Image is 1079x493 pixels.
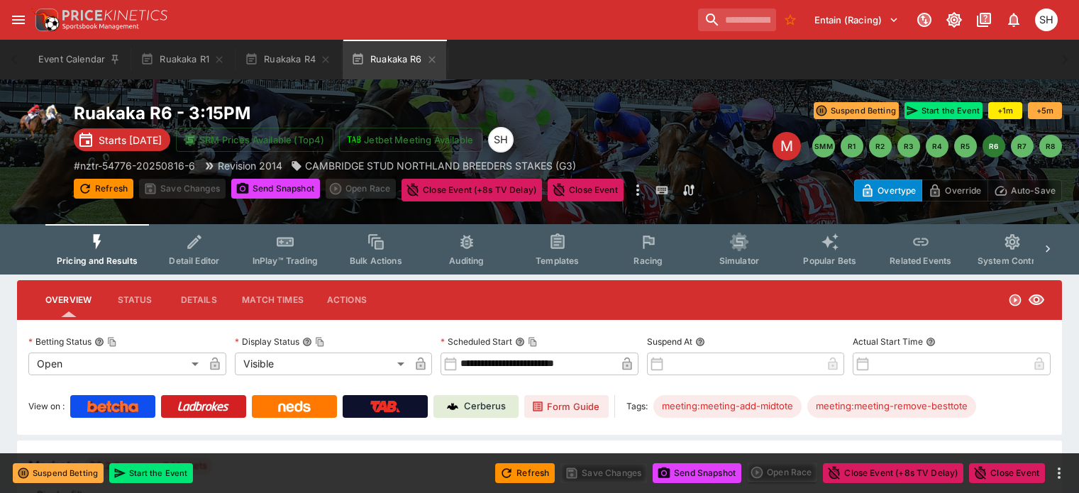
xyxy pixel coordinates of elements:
button: +5m [1028,102,1062,119]
span: Pricing and Results [57,255,138,266]
button: R3 [897,135,920,157]
span: Popular Bets [803,255,856,266]
img: Cerberus [447,401,458,412]
p: Betting Status [28,336,92,348]
p: Cerberus [464,399,506,414]
button: Documentation [971,7,997,33]
button: Start the Event [109,463,193,483]
button: Match Times [231,283,315,317]
button: Suspend At [695,337,705,347]
img: Betcha [87,401,138,412]
button: Copy To Clipboard [528,337,538,347]
button: +1m [988,102,1022,119]
span: Racing [633,255,663,266]
button: Copy To Clipboard [107,337,117,347]
svg: Visible [1028,292,1045,309]
button: Toggle light/dark mode [941,7,967,33]
p: Scheduled Start [441,336,512,348]
button: Close Event [548,179,624,201]
button: Refresh [74,179,133,199]
button: Betting StatusCopy To Clipboard [94,337,104,347]
button: R2 [869,135,892,157]
p: Override [945,183,981,198]
div: Visible [235,353,410,375]
button: Override [922,179,987,201]
span: Bulk Actions [350,255,402,266]
button: R1 [841,135,863,157]
span: Templates [536,255,579,266]
button: Suspend Betting [814,102,899,119]
nav: pagination navigation [812,135,1062,157]
p: CAMBRIDGE STUD NORTHLAND BREEDERS STAKES (G3) [305,158,576,173]
button: Ruakaka R1 [132,40,233,79]
button: Display StatusCopy To Clipboard [302,337,312,347]
button: Copy To Clipboard [315,337,325,347]
p: Copy To Clipboard [74,158,195,173]
button: Event Calendar [30,40,129,79]
button: Start the Event [904,102,983,119]
button: R4 [926,135,948,157]
div: Open [28,353,204,375]
button: Close Event (+8s TV Delay) [402,179,542,201]
button: Ruakaka R6 [343,40,446,79]
button: Refresh [495,463,555,483]
button: Send Snapshot [231,179,320,199]
button: open drawer [6,7,31,33]
div: Start From [854,179,1062,201]
button: Jetbet Meeting Available [339,128,482,152]
button: Overtype [854,179,922,201]
p: Suspend At [647,336,692,348]
input: search [698,9,776,31]
div: CAMBRIDGE STUD NORTHLAND BREEDERS STAKES (G3) [291,158,576,173]
div: Event type filters [45,224,1034,275]
img: Neds [278,401,310,412]
img: TabNZ [370,401,400,412]
img: jetbet-logo.svg [347,133,361,147]
button: SRM Prices Available (Top4) [176,128,333,152]
label: View on : [28,395,65,418]
h2: Copy To Clipboard [74,102,651,124]
p: Starts [DATE] [99,133,162,148]
button: Send Snapshot [653,463,741,483]
span: Detail Editor [169,255,219,266]
p: Display Status [235,336,299,348]
div: split button [747,462,817,482]
img: horse_racing.png [17,102,62,148]
button: Notifications [1001,7,1027,33]
span: Simulator [719,255,759,266]
button: Actions [315,283,379,317]
span: Auditing [449,255,484,266]
p: Auto-Save [1011,183,1056,198]
button: more [1051,465,1068,482]
button: R5 [954,135,977,157]
button: R7 [1011,135,1034,157]
svg: Open [1008,293,1022,307]
div: Betting Target: cerberus [653,395,802,418]
a: Form Guide [524,395,609,418]
button: Overview [34,283,103,317]
button: R6 [983,135,1005,157]
button: Close Event (+8s TV Delay) [823,463,963,483]
span: meeting:meeting-remove-besttote [807,399,976,414]
button: SMM [812,135,835,157]
button: Details [167,283,231,317]
button: No Bookmarks [779,9,802,31]
button: R8 [1039,135,1062,157]
button: Close Event [969,463,1045,483]
a: Cerberus [433,395,519,418]
button: Select Tenant [806,9,907,31]
button: Auto-Save [987,179,1062,201]
label: Tags: [626,395,648,418]
div: Edit Meeting [773,132,801,160]
button: Scheduled StartCopy To Clipboard [515,337,525,347]
div: Stephen Hunt [488,127,514,153]
span: System Controls [978,255,1047,266]
button: Stephen Hunt [1031,4,1062,35]
img: PriceKinetics Logo [31,6,60,34]
button: Connected to PK [912,7,937,33]
button: Status [103,283,167,317]
p: Revision 2014 [218,158,282,173]
button: Ruakaka R4 [236,40,340,79]
p: Actual Start Time [853,336,923,348]
span: Related Events [890,255,951,266]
